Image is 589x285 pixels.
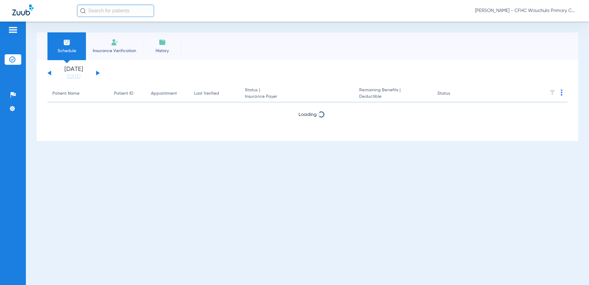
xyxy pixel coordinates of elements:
[63,39,71,46] img: Schedule
[159,39,166,46] img: History
[52,90,79,97] div: Patient Name
[299,112,317,117] span: Loading
[561,89,563,96] img: group-dot-blue.svg
[194,90,219,97] div: Last Verified
[52,48,81,54] span: Schedule
[55,66,92,80] li: [DATE]
[475,8,577,14] span: [PERSON_NAME] - CFHC Wauchula Primary Care Dental
[148,48,177,54] span: History
[354,85,432,102] th: Remaining Benefits |
[114,90,141,97] div: Patient ID
[52,90,104,97] div: Patient Name
[433,85,474,102] th: Status
[194,90,235,97] div: Last Verified
[114,90,133,97] div: Patient ID
[12,5,34,15] img: Zuub Logo
[111,39,118,46] img: Manual Insurance Verification
[240,85,354,102] th: Status |
[55,74,92,80] a: [DATE]
[245,93,349,100] span: Insurance Payer
[151,90,177,97] div: Appointment
[549,89,555,96] img: filter.svg
[359,93,427,100] span: Deductible
[77,5,154,17] input: Search for patients
[80,8,86,14] img: Search Icon
[8,26,18,34] img: hamburger-icon
[91,48,138,54] span: Insurance Verification
[151,90,184,97] div: Appointment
